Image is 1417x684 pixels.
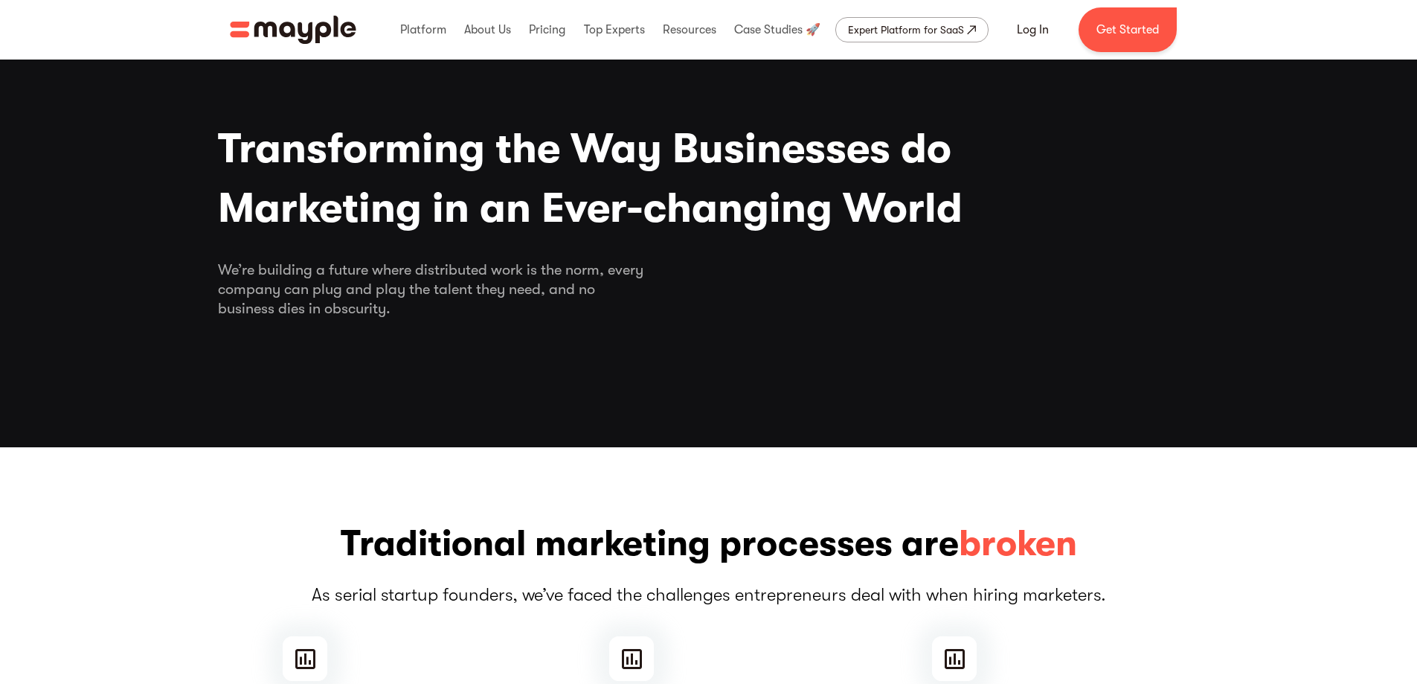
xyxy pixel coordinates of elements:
[230,16,356,44] img: Mayple logo
[218,520,1200,568] h3: Traditional marketing processes are
[999,12,1067,48] a: Log In
[218,299,1200,319] span: business dies in obscurity.
[218,119,1200,238] h1: Transforming the Way Businesses do
[218,280,1200,299] span: company can plug and play the talent they need, and no
[659,6,720,54] div: Resources
[396,6,450,54] div: Platform
[835,17,989,42] a: Expert Platform for SaaS
[218,583,1200,607] p: As serial startup founders, we’ve faced the challenges entrepreneurs deal with when hiring market...
[230,16,356,44] a: home
[218,261,1200,319] div: We’re building a future where distributed work is the norm, every
[218,179,1200,238] span: Marketing in an Ever-changing World
[525,6,569,54] div: Pricing
[848,21,964,39] div: Expert Platform for SaaS
[580,6,649,54] div: Top Experts
[1079,7,1177,52] a: Get Started
[959,520,1077,568] span: broken
[460,6,515,54] div: About Us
